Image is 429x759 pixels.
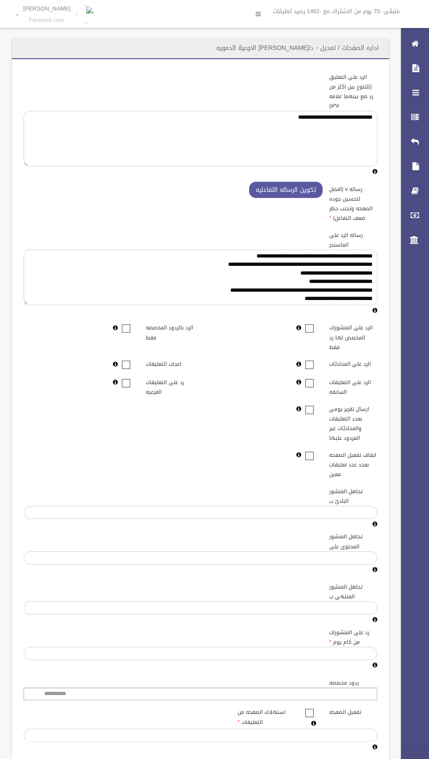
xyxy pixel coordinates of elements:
label: الرد على التعليقات السابقه [323,375,384,397]
header: اداره الصفحات / تعديل - د/[PERSON_NAME] الاوعية الدمويه [206,39,389,56]
p: [PERSON_NAME] [23,5,70,12]
label: رد على التعليقات الفرعيه [139,375,200,397]
label: الرد على المحادثات [323,357,384,369]
label: رساله v (افضل لتحسين جوده الصفحه وتجنب حظر ضعف التفاعل) [323,182,384,223]
label: اعجاب التعليقات [139,357,200,369]
small: Facebook User [23,17,70,24]
label: ارسال تقرير يومى بعدد التعليقات والمحادثات غير المردود عليها [323,402,384,443]
img: user-image.png [77,6,94,23]
button: تكوين الرساله التفاعليه [249,182,323,198]
label: ايقاف تفعيل الصفحه بعدد عدد تعليقات معين [323,448,384,479]
label: الرد على المنشورات المخصص لها رد فقط [323,321,384,352]
label: الرد بالردود المخصصه فقط [139,321,200,342]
